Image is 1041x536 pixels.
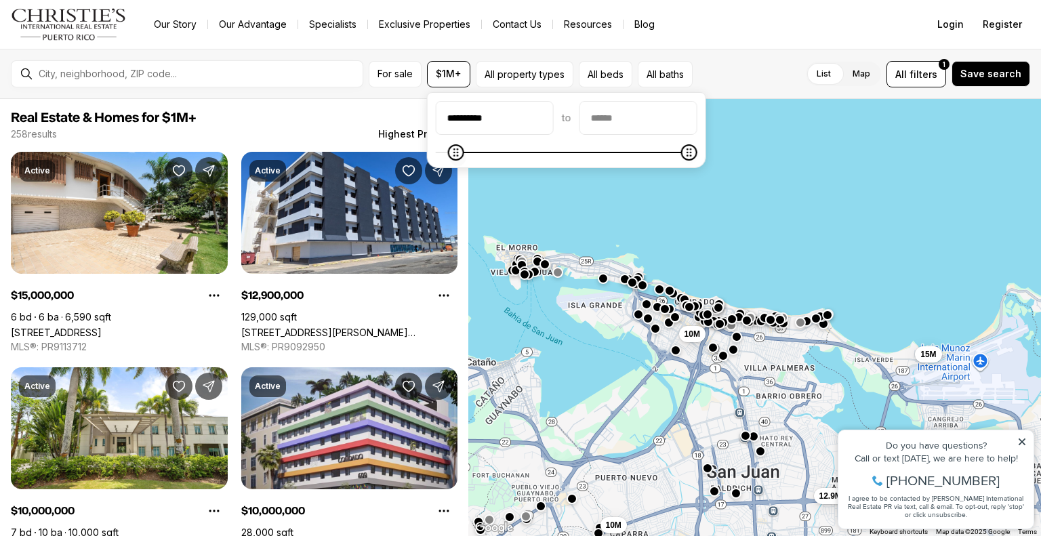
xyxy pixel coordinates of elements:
span: to [562,112,571,123]
button: 12.9M [813,488,846,504]
button: All baths [638,61,693,87]
span: Minimum [448,144,464,161]
button: 15M [915,346,941,363]
a: Resources [553,15,623,34]
button: Allfilters1 [886,61,946,87]
button: Save Property: 609 CONDADO AVENUE [395,373,422,400]
span: All [895,67,907,81]
span: filters [910,67,937,81]
button: All property types [476,61,573,87]
a: 20 AMAPOLA ST, CAROLINA PR, 00979 [11,327,102,338]
button: For sale [369,61,422,87]
button: $1M+ [427,61,470,87]
label: Map [842,62,881,86]
button: 10M [678,326,705,342]
button: Property options [430,282,457,309]
div: Call or text [DATE], we are here to help! [14,43,196,53]
button: Login [929,11,972,38]
span: Highest Price [378,129,441,140]
button: Save Property: 9 CASTANA ST [165,373,192,400]
span: Save search [960,68,1021,79]
button: Property options [201,282,228,309]
button: Contact Us [482,15,552,34]
span: Login [937,19,964,30]
p: Active [255,381,281,392]
span: Register [983,19,1022,30]
a: 602 BARBOSA AVE, SAN JUAN PR, 00926 [241,327,458,338]
button: Highest Price [370,121,466,148]
span: 1 [943,59,945,70]
button: Property options [430,497,457,524]
button: Share Property [195,373,222,400]
button: Share Property [425,157,452,184]
span: [PHONE_NUMBER] [56,64,169,77]
button: Register [975,11,1030,38]
input: priceMin [436,102,553,134]
button: Share Property [195,157,222,184]
p: Active [24,165,50,176]
p: Active [24,381,50,392]
span: I agree to be contacted by [PERSON_NAME] International Real Estate PR via text, call & email. To ... [17,83,193,109]
button: All beds [579,61,632,87]
button: Property options [201,497,228,524]
button: Save Property: 20 AMAPOLA ST [165,157,192,184]
a: Blog [624,15,666,34]
a: Specialists [298,15,367,34]
button: Share Property [425,373,452,400]
a: Our Advantage [208,15,298,34]
div: Do you have questions? [14,30,196,40]
p: Active [255,165,281,176]
a: Our Story [143,15,207,34]
span: 12.9M [819,491,841,501]
span: Maximum [681,144,697,161]
span: $1M+ [436,68,462,79]
span: 15M [920,349,936,360]
button: Save search [952,61,1030,87]
span: Real Estate & Homes for $1M+ [11,111,197,125]
label: List [806,62,842,86]
span: For sale [377,68,413,79]
img: logo [11,8,127,41]
a: Exclusive Properties [368,15,481,34]
span: 10M [684,329,699,339]
p: 258 results [11,129,57,140]
span: 10M [605,520,621,531]
button: Save Property: 602 BARBOSA AVE [395,157,422,184]
button: 10M [600,517,626,533]
input: priceMax [580,102,697,134]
